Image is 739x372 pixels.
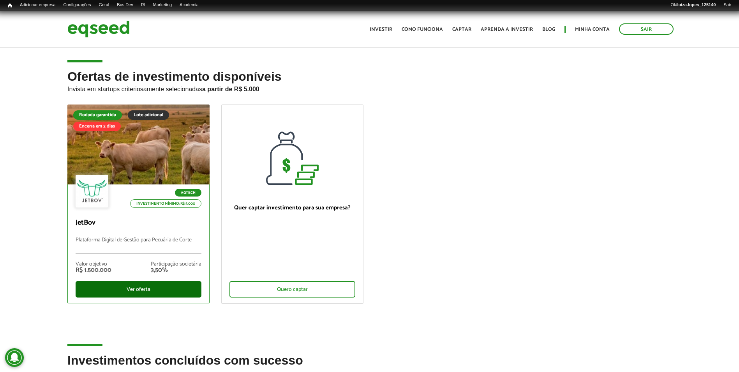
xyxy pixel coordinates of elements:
[452,27,471,32] a: Captar
[221,105,363,304] a: Quer captar investimento para sua empresa? Quero captar
[113,2,137,8] a: Bus Dev
[229,204,355,211] p: Quer captar investimento para sua empresa?
[720,2,735,8] a: Sair
[67,105,210,303] a: Rodada garantida Lote adicional Encerra em 2 dias Agtech Investimento mínimo: R$ 5.000 JetBov Pla...
[542,27,555,32] a: Blog
[16,2,60,8] a: Adicionar empresa
[402,27,443,32] a: Como funciona
[619,23,674,35] a: Sair
[76,262,111,267] div: Valor objetivo
[76,267,111,273] div: R$ 1.500.000
[481,27,533,32] a: Aprenda a investir
[202,86,259,92] strong: a partir de R$ 5.000
[229,281,355,298] div: Quero captar
[151,267,201,273] div: 3,50%
[67,70,672,105] h2: Ofertas de investimento disponíveis
[76,237,201,254] p: Plataforma Digital de Gestão para Pecuária de Corte
[130,199,201,208] p: Investimento mínimo: R$ 5.000
[575,27,610,32] a: Minha conta
[137,2,149,8] a: RI
[60,2,95,8] a: Configurações
[67,19,130,39] img: EqSeed
[128,110,169,120] div: Lote adicional
[76,281,201,298] div: Ver oferta
[667,2,720,8] a: Oláluiza.lopes_125140
[67,83,672,93] p: Invista em startups criteriosamente selecionadas
[73,110,122,120] div: Rodada garantida
[149,2,176,8] a: Marketing
[176,2,203,8] a: Academia
[4,2,16,9] a: Início
[95,2,113,8] a: Geral
[175,189,201,197] p: Agtech
[76,219,201,227] p: JetBov
[8,3,12,8] span: Início
[370,27,392,32] a: Investir
[151,262,201,267] div: Participação societária
[677,2,716,7] strong: luiza.lopes_125140
[73,122,121,131] div: Encerra em 2 dias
